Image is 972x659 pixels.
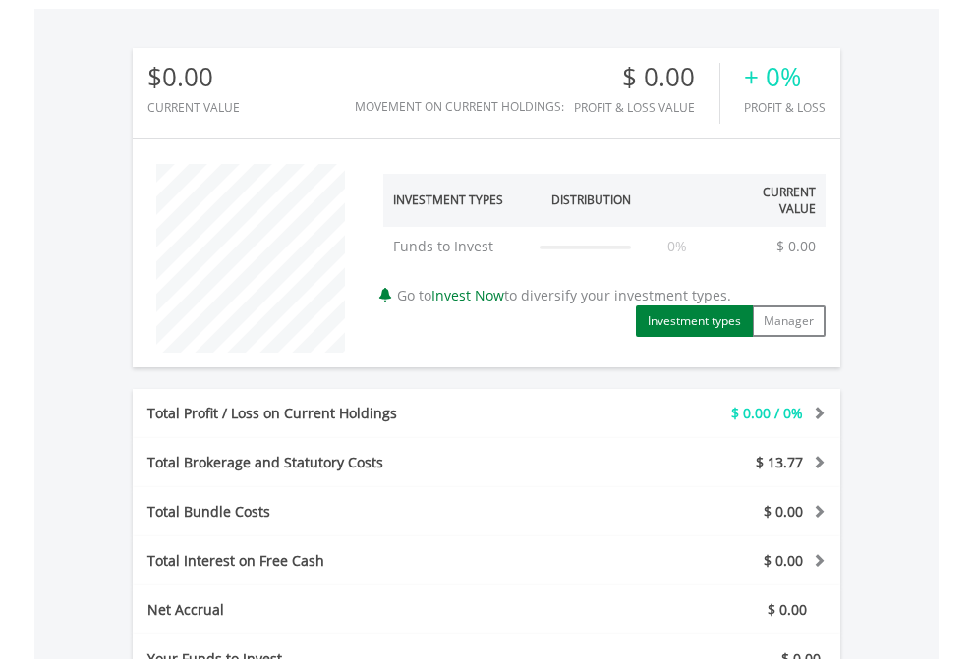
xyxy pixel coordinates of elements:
div: Distribution [551,192,631,208]
div: Total Brokerage and Statutory Costs [133,453,545,472]
div: Total Interest on Free Cash [133,551,545,571]
div: Net Accrual [133,600,545,620]
span: $ 0.00 [764,502,803,521]
th: Investment Types [383,174,531,227]
td: 0% [641,227,715,266]
th: Current Value [715,174,826,227]
div: Movement on Current Holdings: [355,100,564,113]
div: $0.00 [147,63,240,91]
span: $ 13.77 [756,453,803,471]
button: Investment types [636,305,753,337]
td: Funds to Invest [383,227,531,266]
div: Profit & Loss [744,101,826,114]
div: Profit & Loss Value [574,101,719,114]
span: $ 0.00 [768,600,807,619]
td: $ 0.00 [767,227,826,266]
a: Invest Now [431,286,504,304]
span: $ 0.00 [764,551,803,570]
div: Go to to diversify your investment types. [369,154,840,337]
div: + 0% [744,63,826,91]
div: $ 0.00 [574,63,719,91]
div: Total Bundle Costs [133,502,545,522]
div: Total Profit / Loss on Current Holdings [133,404,545,423]
div: CURRENT VALUE [147,101,240,114]
span: $ 0.00 / 0% [731,404,803,422]
button: Manager [752,305,826,337]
